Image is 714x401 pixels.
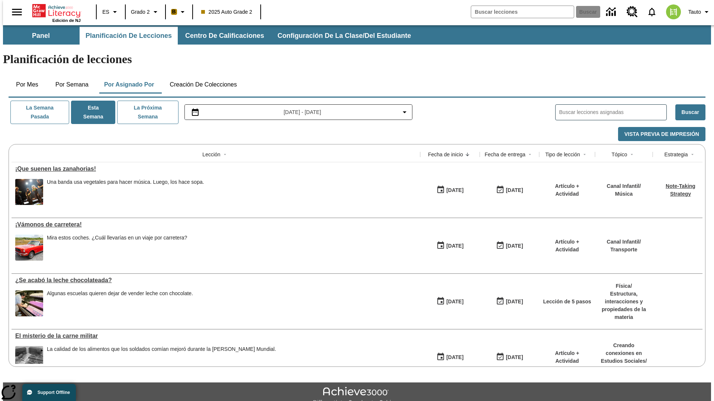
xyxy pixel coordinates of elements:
span: Planificación de lecciones [86,32,172,40]
img: avatar image [666,4,681,19]
button: 09/28/25: Primer día en que estuvo disponible la lección [434,183,466,197]
p: Transporte [607,246,641,254]
p: Artículo + Actividad [543,238,591,254]
button: Perfil/Configuración [685,5,714,19]
button: Configuración de la clase/del estudiante [271,27,417,45]
div: ¡Que suenen las zanahorias! [15,166,416,172]
button: 09/28/25: Último día en que podrá accederse la lección [493,239,525,253]
a: Portada [32,3,81,18]
p: Artículo + Actividad [543,349,591,365]
div: [DATE] [446,353,463,362]
div: Fecha de inicio [428,151,463,158]
a: ¡Vámonos de carretera!, Lecciones [15,221,416,228]
button: Vista previa de impresión [618,127,705,141]
button: Centro de calificaciones [179,27,270,45]
svg: Collapse Date Range Filter [400,108,409,117]
a: Note-Taking Strategy [666,183,695,197]
button: La semana pasada [10,101,69,124]
p: Lección de 5 pasos [543,298,591,306]
a: Notificaciones [642,2,662,22]
button: 09/28/25: Último día en que podrá accederse la lección [493,294,525,309]
button: Creación de colecciones [164,76,243,94]
button: Buscar [675,104,705,120]
div: ¿Se acabó la leche chocolateada? [15,277,416,284]
a: El misterio de la carne militar , Lecciones [15,333,416,339]
button: Panel [4,27,78,45]
span: Panel [32,32,50,40]
button: Seleccione el intervalo de fechas opción del menú [188,108,409,117]
button: Sort [627,150,636,159]
div: Lección [202,151,220,158]
span: ES [102,8,109,16]
div: Tipo de lección [545,151,580,158]
button: 09/28/25: Primer día en que estuvo disponible la lección [434,239,466,253]
button: Por asignado por [98,76,160,94]
div: Estrategia [664,151,688,158]
button: Sort [688,150,697,159]
button: Boost El color de la clase es anaranjado claro. Cambiar el color de la clase. [168,5,190,19]
button: Sort [221,150,229,159]
button: Por semana [49,76,94,94]
a: Centro de información [602,2,622,22]
button: Esta semana [71,101,115,124]
span: Grado 2 [131,8,150,16]
p: Canal Infantil / [607,238,641,246]
div: [DATE] [506,297,523,306]
img: image [15,290,43,316]
button: Lenguaje: ES, Selecciona un idioma [99,5,123,19]
div: [DATE] [446,297,463,306]
input: Buscar lecciones asignadas [559,107,666,118]
h1: Planificación de lecciones [3,52,711,66]
div: [DATE] [446,241,463,251]
div: Algunas escuelas quieren dejar de vender leche con chocolate. [47,290,193,297]
div: Fecha de entrega [485,151,525,158]
button: Sort [580,150,589,159]
input: Buscar campo [471,6,574,18]
button: Sort [525,150,534,159]
button: Grado: Grado 2, Elige un grado [128,5,163,19]
div: Una banda usa vegetales para hacer música. Luego, los hace sopa. [47,179,204,205]
div: Una banda usa vegetales para hacer música. Luego, los hace sopa. [47,179,204,185]
div: Algunas escuelas quieren dejar de vender leche con chocolate. [47,290,193,316]
div: La calidad de los alimentos que los soldados comían mejoró durante la Segunda Guerra Mundial. [47,346,276,372]
span: 2025 Auto Grade 2 [201,8,253,16]
div: Subbarra de navegación [3,27,418,45]
div: El misterio de la carne militar [15,333,416,339]
div: Subbarra de navegación [3,25,711,45]
div: [DATE] [446,186,463,195]
span: B [172,7,176,16]
button: Por mes [9,76,46,94]
button: 09/28/25: Primer día en que estuvo disponible la lección [434,294,466,309]
button: Abrir el menú lateral [6,1,28,23]
button: La próxima semana [117,101,178,124]
span: Support Offline [38,390,70,395]
div: [DATE] [506,353,523,362]
span: Centro de calificaciones [185,32,264,40]
button: Planificación de lecciones [80,27,178,45]
button: 09/28/25: Último día en que podrá accederse la lección [493,183,525,197]
div: Mira estos coches. ¿Cuál llevarías en un viaje por carretera? [47,235,187,261]
div: Mira estos coches. ¿Cuál llevarías en un viaje por carretera? [47,235,187,241]
div: Portada [32,3,81,23]
p: La calidad de los alimentos que los soldados comían mejoró durante la [PERSON_NAME] Mundial. [47,346,276,352]
p: Canal Infantil / [607,182,641,190]
button: 09/28/25: Último día en que podrá accederse la lección [493,350,525,364]
div: [DATE] [506,241,523,251]
div: ¡Vámonos de carretera! [15,221,416,228]
img: Un auto Ford Mustang rojo descapotable estacionado en un suelo adoquinado delante de un campo [15,235,43,261]
p: Creando conexiones en Estudios Sociales / [599,342,649,365]
a: Centro de recursos, Se abrirá en una pestaña nueva. [622,2,642,22]
img: Un grupo de personas vestidas de negro toca música en un escenario. [15,179,43,205]
button: Escoja un nuevo avatar [662,2,685,22]
a: ¿Se acabó la leche chocolateada?, Lecciones [15,277,416,284]
p: Música [607,190,641,198]
div: Tópico [611,151,627,158]
img: Fotografía en blanco y negro que muestra cajas de raciones de comida militares con la etiqueta U.... [15,346,43,372]
p: Artículo + Actividad [543,182,591,198]
button: Sort [463,150,472,159]
a: ¡Que suenen las zanahorias!, Lecciones [15,166,416,172]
